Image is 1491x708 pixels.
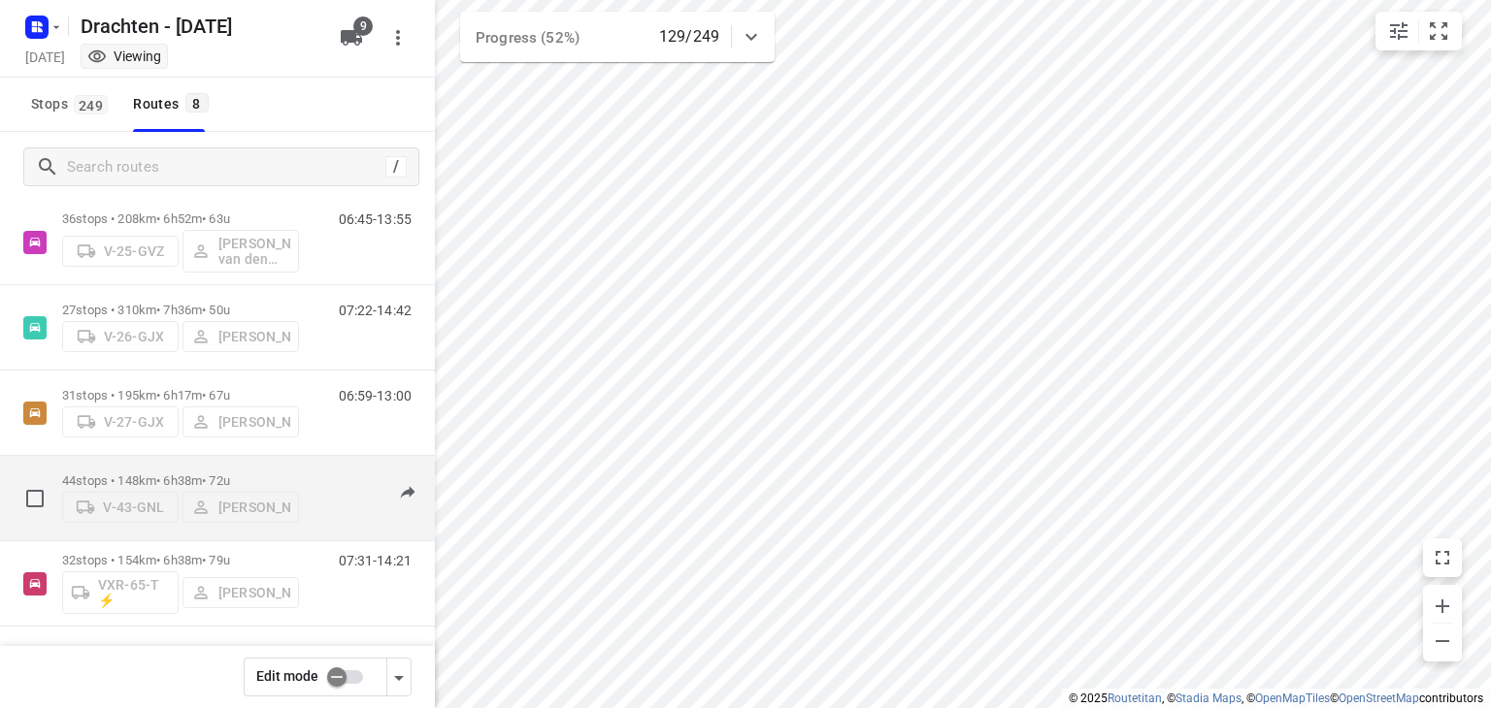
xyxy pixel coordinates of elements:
div: Routes [133,92,214,116]
li: © 2025 , © , © © contributors [1069,692,1483,705]
span: Stops [31,92,114,116]
button: Send to driver [388,473,427,512]
span: Edit mode [256,668,318,684]
span: 9 [353,16,373,36]
a: Routetitan [1108,692,1162,705]
p: 07:22-14:42 [339,303,412,318]
span: 249 [74,95,108,114]
div: / [385,156,407,177]
button: Map settings [1379,12,1418,50]
a: OpenStreetMap [1339,692,1419,705]
a: Stadia Maps [1176,692,1242,705]
button: 9 [332,18,371,57]
p: 32 stops • 154km • 6h38m • 79u [62,553,299,567]
input: Search routes [67,152,385,182]
button: More [379,18,417,57]
span: Select [16,479,54,518]
div: You are currently in view mode. To make any changes, go to edit project. [87,47,161,66]
div: Progress (52%)129/249 [460,12,775,62]
p: 36 stops • 208km • 6h52m • 63u [62,211,299,226]
button: Fit zoom [1419,12,1458,50]
p: 31 stops • 195km • 6h17m • 67u [62,388,299,402]
p: 27 stops • 310km • 7h36m • 50u [62,303,299,317]
a: OpenMapTiles [1255,692,1330,705]
p: 06:45-13:55 [339,211,412,227]
p: 129/249 [659,25,719,48]
p: 44 stops • 148km • 6h38m • 72u [62,473,299,488]
div: small contained button group [1375,12,1462,50]
span: 8 [185,93,209,113]
span: Progress (52%) [476,29,580,47]
div: Driver app settings [387,664,411,689]
p: 07:31-14:21 [339,553,412,568]
p: 06:59-13:00 [339,388,412,403]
